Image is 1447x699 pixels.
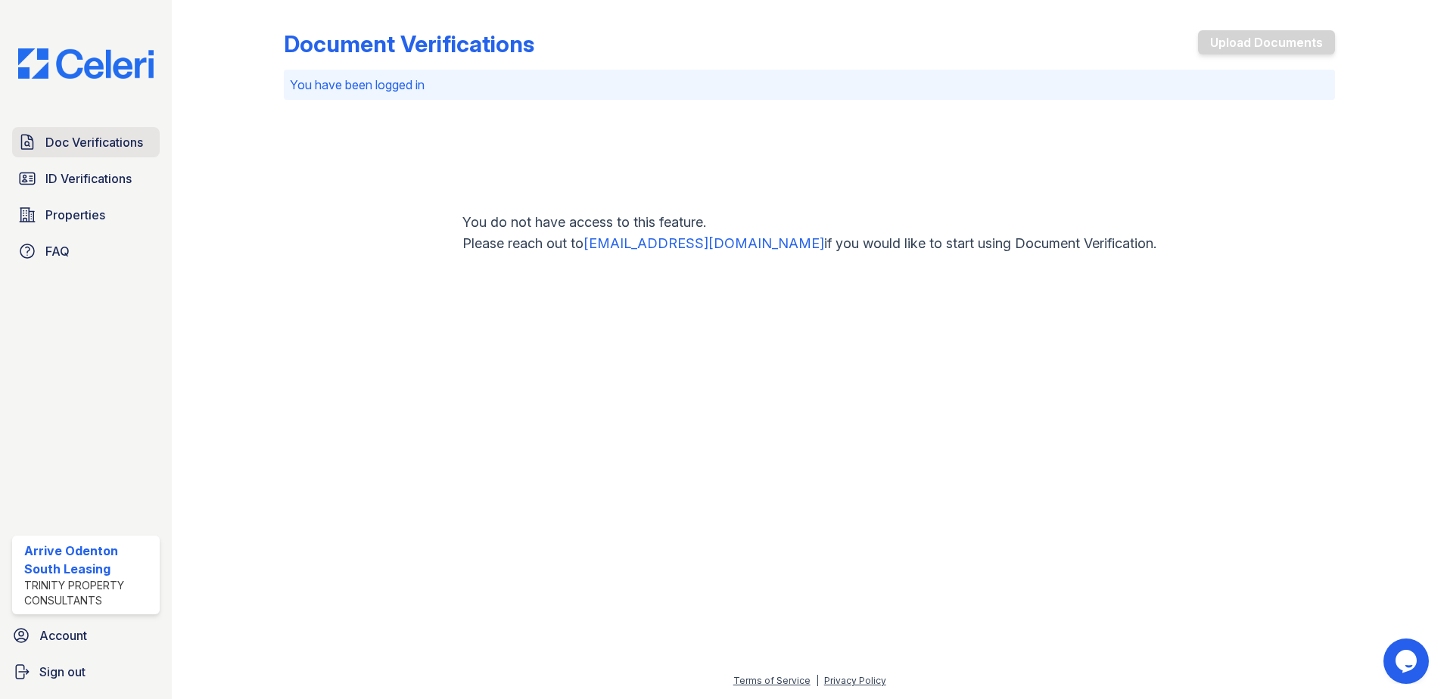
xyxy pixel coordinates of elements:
[816,675,819,686] div: |
[24,578,154,608] div: Trinity Property Consultants
[24,542,154,578] div: Arrive Odenton South Leasing
[583,235,824,251] a: [EMAIL_ADDRESS][DOMAIN_NAME]
[1383,638,1432,684] iframe: chat widget
[12,127,160,157] a: Doc Verifications
[45,133,143,151] span: Doc Verifications
[462,212,1156,254] p: You do not have access to this feature. Please reach out to if you would like to start using Docu...
[6,657,166,687] a: Sign out
[39,663,86,681] span: Sign out
[6,48,166,79] img: CE_Logo_Blue-a8612792a0a2168367f1c8372b55b34899dd931a85d93a1a3d3e32e68fde9ad4.png
[45,169,132,188] span: ID Verifications
[733,675,811,686] a: Terms of Service
[12,200,160,230] a: Properties
[824,675,886,686] a: Privacy Policy
[290,76,1329,94] p: You have been logged in
[45,242,70,260] span: FAQ
[39,626,87,645] span: Account
[284,30,534,57] div: Document Verifications
[12,236,160,266] a: FAQ
[45,206,105,224] span: Properties
[12,163,160,194] a: ID Verifications
[6,620,166,651] a: Account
